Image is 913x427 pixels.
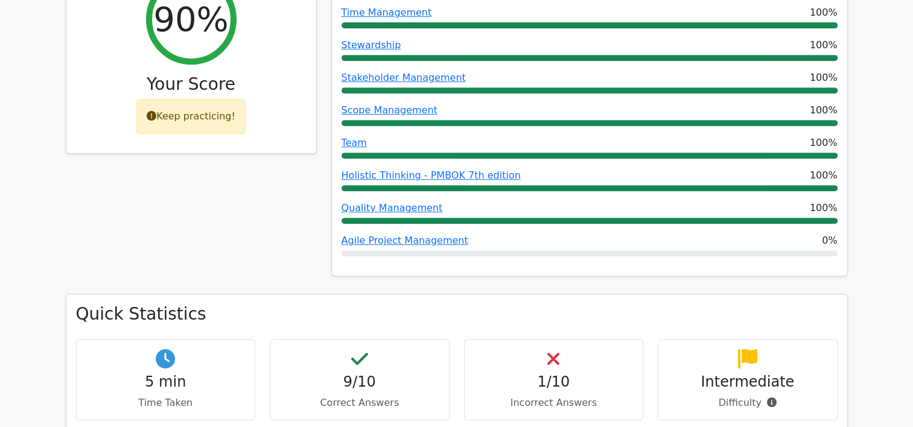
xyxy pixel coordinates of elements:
[136,99,246,134] div: Keep practicing!
[810,201,838,215] span: 100%
[342,104,437,116] a: Scope Management
[810,71,838,85] span: 100%
[342,7,432,18] a: Time Management
[810,168,838,183] span: 100%
[342,169,521,181] a: Holistic Thinking - PMBOK 7th edition
[280,396,439,410] p: Correct Answers
[822,233,837,248] span: 0%
[810,103,838,118] span: 100%
[76,74,307,95] h3: Your Score
[342,235,468,246] a: Agile Project Management
[280,373,439,391] h4: 9/10
[810,38,838,52] span: 100%
[342,137,367,148] a: Team
[474,396,634,410] p: Incorrect Answers
[668,373,827,391] h4: Intermediate
[86,396,246,410] p: Time Taken
[342,39,401,51] a: Stewardship
[668,396,827,410] p: Difficulty
[810,136,838,150] span: 100%
[342,72,466,83] a: Stakeholder Management
[76,304,838,324] h3: Quick Statistics
[86,373,246,391] h4: 5 min
[810,5,838,20] span: 100%
[474,373,634,391] h4: 1/10
[342,202,443,213] a: Quality Management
